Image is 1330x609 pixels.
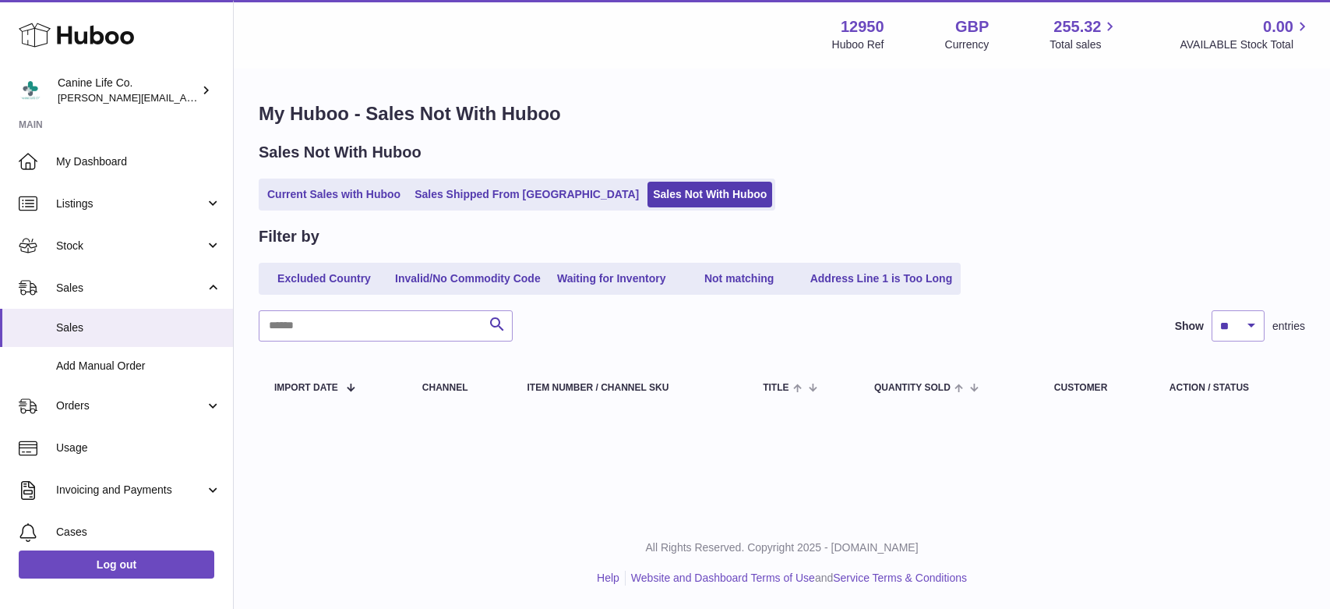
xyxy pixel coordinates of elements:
a: 255.32 Total sales [1050,16,1119,52]
a: Website and Dashboard Terms of Use [631,572,815,584]
span: Add Manual Order [56,359,221,374]
span: Listings [56,197,205,211]
a: Waiting for Inventory [549,266,674,292]
span: [PERSON_NAME][EMAIL_ADDRESS][DOMAIN_NAME] [58,91,312,104]
span: AVAILABLE Stock Total [1180,37,1311,52]
label: Show [1175,319,1204,334]
a: Excluded Country [262,266,386,292]
a: Sales Shipped From [GEOGRAPHIC_DATA] [409,182,644,207]
strong: GBP [955,16,989,37]
h1: My Huboo - Sales Not With Huboo [259,101,1305,126]
img: kevin@clsgltd.co.uk [19,79,42,102]
span: Cases [56,525,221,540]
span: Stock [56,239,205,253]
span: Sales [56,320,221,335]
a: Current Sales with Huboo [262,182,406,207]
span: Quantity Sold [874,383,951,393]
div: Canine Life Co. [58,76,198,105]
a: Invalid/No Commodity Code [390,266,546,292]
div: Channel [422,383,496,393]
span: entries [1272,319,1305,334]
li: and [626,571,967,586]
span: 0.00 [1263,16,1293,37]
a: Not matching [677,266,802,292]
span: 255.32 [1053,16,1101,37]
a: Sales Not With Huboo [647,182,772,207]
h2: Sales Not With Huboo [259,142,422,163]
span: My Dashboard [56,154,221,169]
div: Huboo Ref [832,37,884,52]
p: All Rights Reserved. Copyright 2025 - [DOMAIN_NAME] [246,540,1318,555]
a: Service Terms & Conditions [833,572,967,584]
span: Title [763,383,788,393]
div: Customer [1054,383,1138,393]
span: Invoicing and Payments [56,483,205,497]
span: Usage [56,441,221,455]
a: Address Line 1 is Too Long [805,266,958,292]
span: Total sales [1050,37,1119,52]
a: Log out [19,551,214,579]
div: Item Number / Channel SKU [527,383,732,393]
a: 0.00 AVAILABLE Stock Total [1180,16,1311,52]
span: Import date [274,383,338,393]
span: Orders [56,398,205,413]
div: Action / Status [1169,383,1289,393]
a: Help [597,572,619,584]
div: Currency [945,37,990,52]
strong: 12950 [841,16,884,37]
h2: Filter by [259,226,319,247]
span: Sales [56,281,205,296]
